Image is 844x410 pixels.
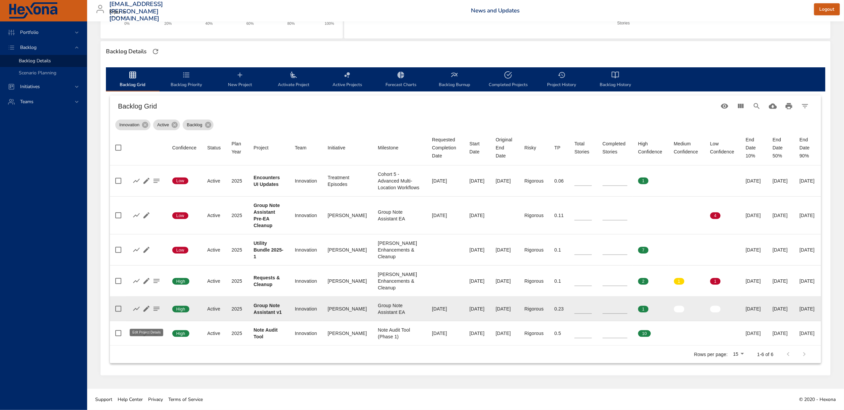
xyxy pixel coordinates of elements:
span: 7 [638,247,649,253]
h3: [EMAIL_ADDRESS][PERSON_NAME][DOMAIN_NAME] [109,1,163,22]
span: 4 [710,213,721,219]
div: Group Note Assistant EA [378,302,421,316]
div: [DATE] [746,305,762,312]
div: TP [554,144,560,152]
div: [DATE] [746,330,762,337]
span: Risky [525,144,544,152]
div: Sort [496,136,514,160]
div: Innovation [295,330,317,337]
div: [PERSON_NAME] [328,212,367,219]
span: Logout [820,5,835,14]
div: Sort [575,140,592,156]
a: Terms of Service [166,392,205,407]
div: Active [207,212,221,219]
button: Edit Project Details [141,328,152,338]
span: Active [153,122,173,128]
div: Sort [432,136,459,160]
text: 40% [205,21,213,25]
div: [DATE] [773,178,789,184]
span: Backlog Details [19,58,51,64]
div: [PERSON_NAME] [328,247,367,253]
div: Sort [378,144,399,152]
button: Show Burnup [131,276,141,286]
div: Risky [525,144,536,152]
div: [PERSON_NAME] Enhancements & Cleanup [378,240,421,260]
a: Help Center [115,392,145,407]
span: TP [554,144,564,152]
div: Requested Completion Date [432,136,459,160]
button: Show Burnup [131,304,141,314]
text: 20% [164,21,172,25]
button: Project Notes [152,328,162,338]
div: Medium Confidence [674,140,700,156]
div: Completed Stories [603,140,627,156]
a: Support [93,392,115,407]
p: 1-6 of 6 [757,351,774,358]
div: [DATE] [496,330,514,337]
div: [DATE] [470,330,485,337]
div: [DATE] [800,305,816,312]
a: News and Updates [471,7,520,14]
button: Edit Project Details [141,210,152,220]
span: 0 [710,247,721,253]
div: Table Toolbar [110,95,821,117]
div: Sort [674,140,700,156]
b: Requests & Cleanup [254,275,280,287]
span: Backlog Grid [110,71,156,89]
div: Active [207,178,221,184]
span: Innovation [115,122,143,128]
div: Rigorous [525,278,544,284]
button: Download CSV [765,98,781,114]
button: Show Burnup [131,328,141,338]
span: 0 [710,331,721,337]
span: Backlog Burnup [432,71,477,89]
div: [DATE] [470,305,485,312]
div: [DATE] [470,247,485,253]
span: © 2020 - Hexona [799,396,836,403]
span: Low [172,213,188,219]
h6: Backlog Grid [118,101,717,112]
button: Project Notes [152,304,162,314]
span: 0 [674,306,684,312]
div: Sort [232,140,243,156]
div: Note Audit Tool (Phase 1) [378,327,421,340]
div: End Date 90% [800,136,816,160]
div: 2025 [232,178,243,184]
p: Rows per page: [694,351,728,358]
div: 0.5 [554,330,564,337]
div: Backlog [183,120,213,130]
span: Milestone [378,144,421,152]
div: 0.06 [554,178,564,184]
span: 0 [710,178,721,184]
button: Project Notes [152,276,162,286]
button: Edit Project Details [141,276,152,286]
span: Project History [539,71,585,89]
div: Sort [638,140,663,156]
span: High [172,331,189,337]
span: 0 [674,331,684,337]
div: [DATE] [773,330,789,337]
span: Terms of Service [168,396,203,403]
span: 1 [710,278,721,284]
span: Teams [15,98,39,105]
div: Cohort 5 - Advanced Multi-Location Workflows [378,171,421,191]
div: Start Date [470,140,485,156]
div: Sort [254,144,269,152]
div: [DATE] [800,212,816,219]
button: Show Burnup [131,210,141,220]
div: Sort [207,144,221,152]
div: Rigorous [525,247,544,253]
div: Active [153,120,180,130]
div: Total Stories [575,140,592,156]
span: 0 [710,306,721,312]
span: Initiative [328,144,367,152]
text: 60% [246,21,254,25]
span: Active Projects [324,71,370,89]
div: [PERSON_NAME] [328,278,367,284]
div: Sort [525,144,536,152]
span: High Confidence [638,140,663,156]
div: Status [207,144,221,152]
